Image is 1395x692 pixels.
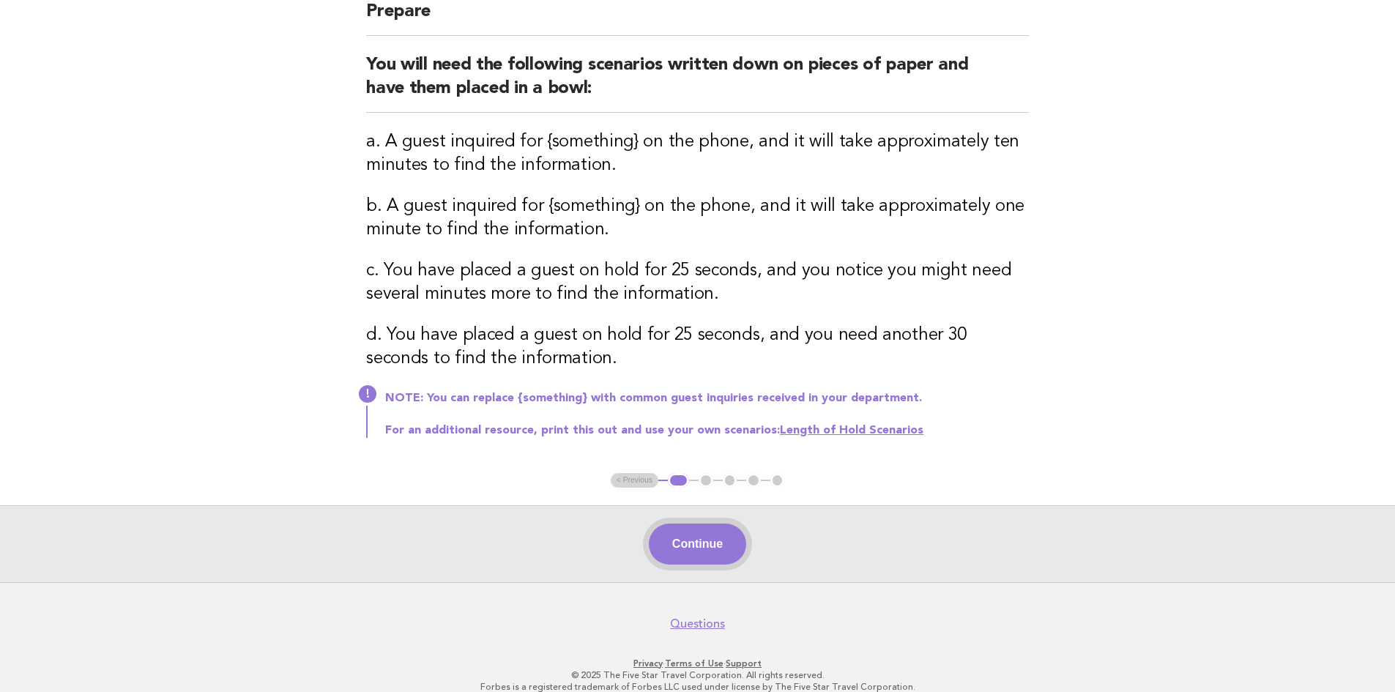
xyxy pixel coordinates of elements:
[366,53,1029,113] h2: You will need the following scenarios written down on pieces of paper and have them placed in a b...
[385,391,1029,406] p: NOTE: You can replace {something} with common guest inquiries received in your department.
[726,658,762,669] a: Support
[633,658,663,669] a: Privacy
[366,259,1029,306] h3: c. You have placed a guest on hold for 25 seconds, and you notice you might need several minutes ...
[668,473,689,488] button: 1
[665,658,723,669] a: Terms of Use
[649,524,746,565] button: Continue
[250,669,1146,681] p: © 2025 The Five Star Travel Corporation. All rights reserved.
[250,658,1146,669] p: · ·
[366,130,1029,177] h3: a. A guest inquired for {something} on the phone, and it will take approximately ten minutes to f...
[780,425,923,436] a: Length of Hold Scenarios
[385,423,1029,438] p: For an additional resource, print this out and use your own scenarios:
[670,617,725,631] a: Questions
[366,195,1029,242] h3: b. A guest inquired for {something} on the phone, and it will take approximately one minute to fi...
[366,324,1029,371] h3: d. You have placed a guest on hold for 25 seconds, and you need another 30 seconds to find the in...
